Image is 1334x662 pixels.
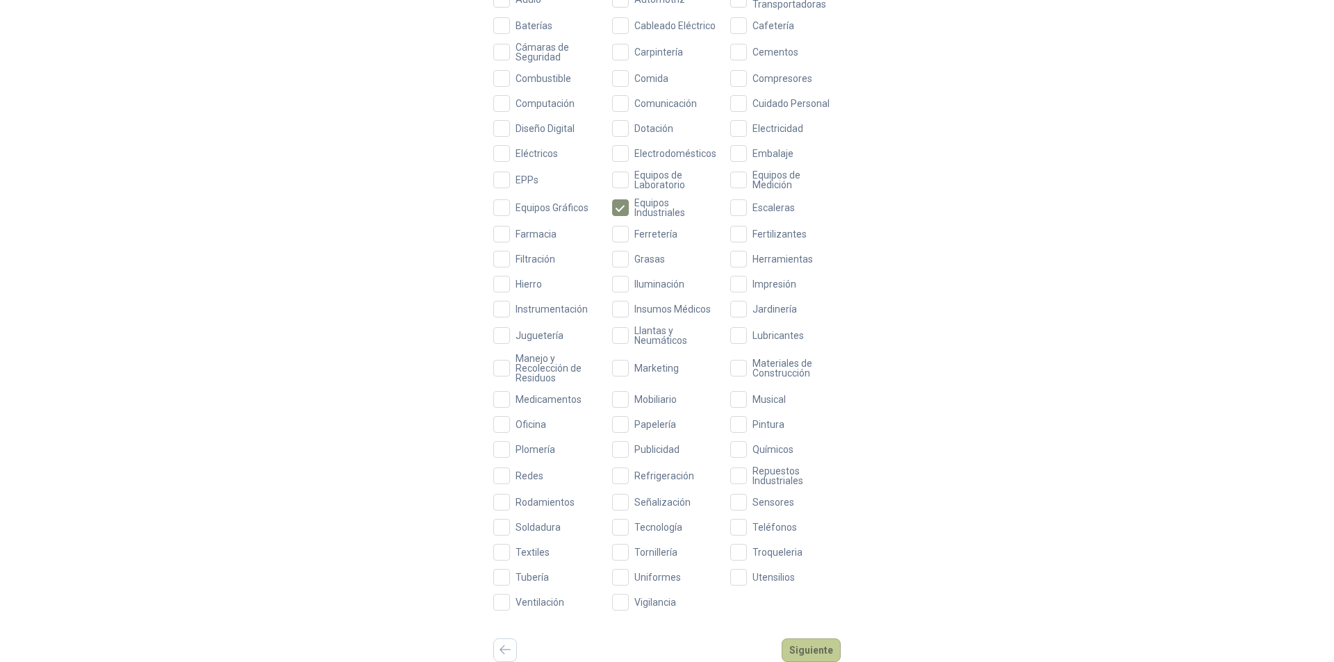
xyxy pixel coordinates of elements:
[629,21,721,31] span: Cableado Eléctrico
[747,279,802,289] span: Impresión
[747,229,812,239] span: Fertilizantes
[747,254,818,264] span: Herramientas
[747,47,804,57] span: Cementos
[510,354,604,383] span: Manejo y Recolección de Residuos
[629,254,670,264] span: Grasas
[747,547,808,557] span: Troqueleria
[510,203,594,213] span: Equipos Gráficos
[747,331,809,340] span: Lubricantes
[629,420,682,429] span: Papelería
[510,149,563,158] span: Eléctricos
[747,572,800,582] span: Utensilios
[510,42,604,62] span: Cámaras de Seguridad
[510,74,577,83] span: Combustible
[510,497,580,507] span: Rodamientos
[629,229,683,239] span: Ferretería
[510,254,561,264] span: Filtración
[629,572,686,582] span: Uniformes
[747,522,802,532] span: Teléfonos
[629,522,688,532] span: Tecnología
[510,420,552,429] span: Oficina
[629,47,689,57] span: Carpintería
[510,597,570,607] span: Ventilación
[629,395,682,404] span: Mobiliario
[629,170,723,190] span: Equipos de Laboratorio
[747,203,800,213] span: Escaleras
[510,99,580,108] span: Computación
[629,326,723,345] span: Llantas y Neumáticos
[747,124,809,133] span: Electricidad
[510,279,547,289] span: Hierro
[629,597,682,607] span: Vigilancia
[747,304,802,314] span: Jardinería
[747,395,791,404] span: Musical
[510,471,549,481] span: Redes
[747,99,835,108] span: Cuidado Personal
[629,279,690,289] span: Iluminación
[747,445,799,454] span: Químicos
[510,522,566,532] span: Soldadura
[629,471,700,481] span: Refrigeración
[747,497,800,507] span: Sensores
[747,149,799,158] span: Embalaje
[629,124,679,133] span: Dotación
[747,466,841,486] span: Repuestos Industriales
[629,547,683,557] span: Tornillería
[747,21,800,31] span: Cafetería
[629,99,702,108] span: Comunicación
[629,445,685,454] span: Publicidad
[510,445,561,454] span: Plomería
[629,304,716,314] span: Insumos Médicos
[629,74,674,83] span: Comida
[629,198,723,217] span: Equipos Industriales
[747,170,841,190] span: Equipos de Medición
[747,74,818,83] span: Compresores
[747,420,790,429] span: Pintura
[510,304,593,314] span: Instrumentación
[510,395,587,404] span: Medicamentos
[510,331,569,340] span: Juguetería
[510,229,562,239] span: Farmacia
[510,21,558,31] span: Baterías
[782,638,841,662] button: Siguiente
[510,175,544,185] span: EPPs
[629,363,684,373] span: Marketing
[629,497,696,507] span: Señalización
[629,149,722,158] span: Electrodomésticos
[510,572,554,582] span: Tubería
[747,358,841,378] span: Materiales de Construcción
[510,124,580,133] span: Diseño Digital
[510,547,555,557] span: Textiles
